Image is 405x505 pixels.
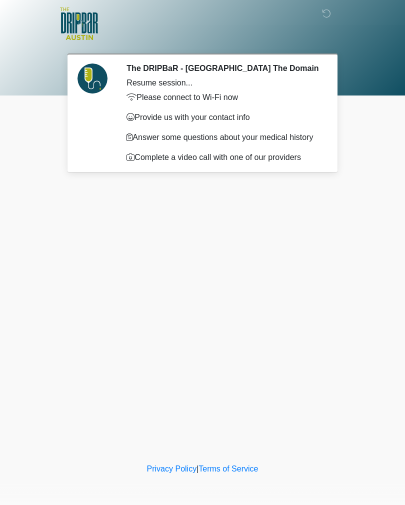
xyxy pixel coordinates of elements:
[196,464,198,473] a: |
[126,151,320,163] p: Complete a video call with one of our providers
[126,111,320,123] p: Provide us with your contact info
[126,63,320,73] h2: The DRIPBaR - [GEOGRAPHIC_DATA] The Domain
[198,464,258,473] a: Terms of Service
[126,131,320,143] p: Answer some questions about your medical history
[126,77,320,89] div: Resume session...
[147,464,197,473] a: Privacy Policy
[60,7,98,40] img: The DRIPBaR - Austin The Domain Logo
[126,91,320,103] p: Please connect to Wi-Fi now
[77,63,107,93] img: Agent Avatar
